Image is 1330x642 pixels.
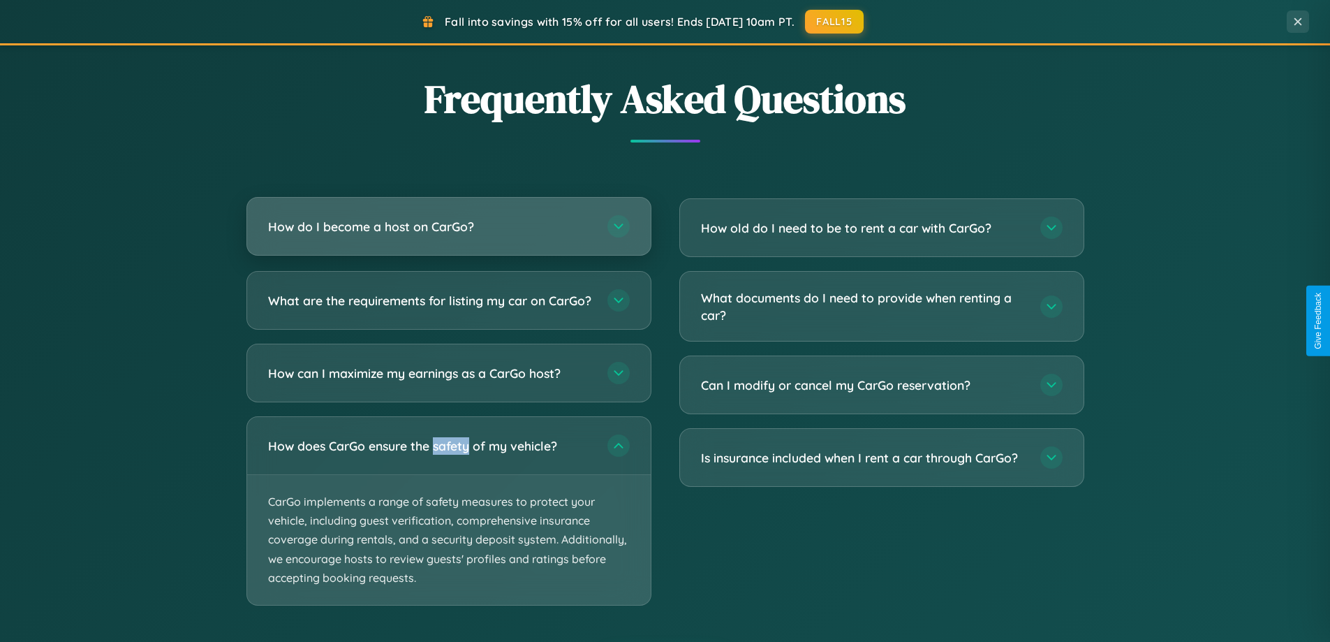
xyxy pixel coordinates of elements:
p: CarGo implements a range of safety measures to protect your vehicle, including guest verification... [247,475,651,605]
h3: How does CarGo ensure the safety of my vehicle? [268,437,593,455]
div: Give Feedback [1313,293,1323,349]
h3: Can I modify or cancel my CarGo reservation? [701,377,1026,394]
h3: What are the requirements for listing my car on CarGo? [268,292,593,309]
h2: Frequently Asked Questions [246,72,1084,126]
h3: How do I become a host on CarGo? [268,218,593,235]
h3: What documents do I need to provide when renting a car? [701,289,1026,323]
h3: How can I maximize my earnings as a CarGo host? [268,365,593,382]
span: Fall into savings with 15% off for all users! Ends [DATE] 10am PT. [445,15,795,29]
h3: How old do I need to be to rent a car with CarGo? [701,219,1026,237]
button: FALL15 [805,10,864,34]
h3: Is insurance included when I rent a car through CarGo? [701,449,1026,467]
